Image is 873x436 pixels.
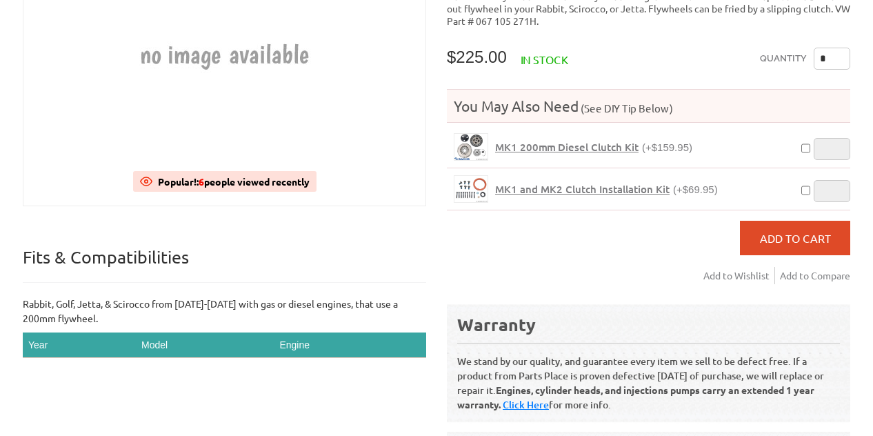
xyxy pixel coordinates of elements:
a: MK1 and MK2 Clutch Installation Kit(+$69.95) [495,183,718,196]
span: In stock [521,52,568,66]
p: Fits & Compatibilities [23,246,426,283]
div: Warranty [457,313,840,336]
button: Add to Cart [740,221,850,255]
span: MK1 and MK2 Clutch Installation Kit [495,182,670,196]
h4: You May Also Need [447,97,850,115]
p: We stand by our quality, and guarantee every item we sell to be defect free. If a product from Pa... [457,343,840,412]
img: MK1 200mm Diesel Clutch Kit [454,134,488,159]
a: MK1 200mm Diesel Clutch Kit [454,133,488,160]
th: Engine [274,333,426,358]
b: Engines, cylinder heads, and injections pumps carry an extended 1 year warranty. [457,384,814,410]
a: MK1 and MK2 Clutch Installation Kit [454,175,488,202]
img: MK1 and MK2 Clutch Installation Kit [454,176,488,201]
span: MK1 200mm Diesel Clutch Kit [495,140,639,154]
span: 6 [199,175,204,188]
img: View [140,175,152,188]
a: MK1 200mm Diesel Clutch Kit(+$159.95) [495,141,692,154]
a: Add to Compare [780,267,850,284]
div: Popular!: people viewed recently [158,171,310,192]
span: Add to Cart [760,231,831,245]
a: Add to Wishlist [703,267,775,284]
label: Quantity [760,48,807,70]
span: (+$159.95) [642,141,692,153]
th: Model [136,333,274,358]
th: Year [23,333,136,358]
span: (See DIY Tip Below) [579,101,673,115]
span: (+$69.95) [673,184,718,195]
p: Rabbit, Golf, Jetta, & Scirocco from [DATE]-[DATE] with gas or diesel engines, that use a 200mm f... [23,297,426,326]
a: Click Here [503,398,549,411]
span: $225.00 [447,48,507,66]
